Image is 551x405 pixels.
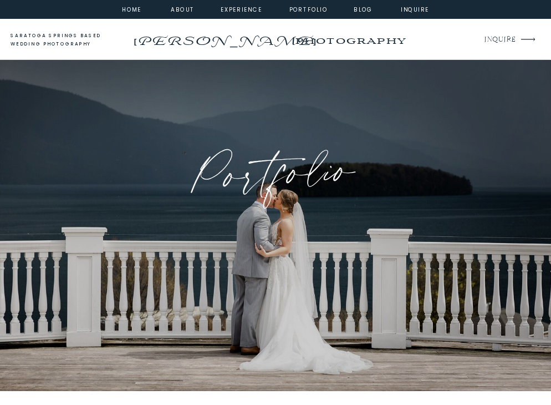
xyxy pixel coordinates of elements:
h1: Portfolio [102,137,450,215]
a: Blog [346,4,380,13]
a: photography [277,28,423,53]
a: INQUIRE [484,34,515,46]
a: portfolio [289,4,328,13]
a: experience [221,4,258,13]
a: inquire [399,4,432,13]
a: about [171,4,191,13]
a: home [119,4,144,13]
a: saratoga springs based wedding photography [11,32,119,49]
a: [PERSON_NAME] [131,30,318,45]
